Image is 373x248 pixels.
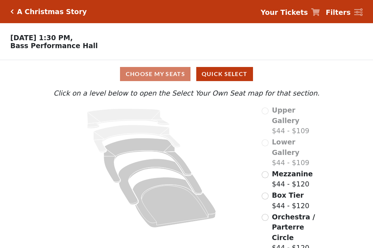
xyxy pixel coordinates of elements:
p: Click on a level below to open the Select Your Own Seat map for that section. [52,88,321,98]
span: Mezzanine [272,170,313,178]
strong: Your Tickets [261,8,308,16]
a: Click here to go back to filters [10,9,14,14]
span: Upper Gallery [272,106,299,125]
label: $44 - $120 [272,190,309,211]
span: Lower Gallery [272,138,299,156]
h5: A Christmas Story [17,8,87,16]
path: Orchestra / Parterre Circle - Seats Available: 130 [133,177,216,228]
button: Quick Select [196,67,253,81]
a: Filters [326,7,363,18]
path: Upper Gallery - Seats Available: 0 [87,109,170,129]
label: $44 - $109 [272,137,321,168]
label: $44 - $120 [272,169,313,189]
a: Your Tickets [261,7,320,18]
span: Box Tier [272,191,304,199]
strong: Filters [326,8,351,16]
path: Lower Gallery - Seats Available: 0 [94,125,181,152]
span: Orchestra / Parterre Circle [272,213,315,241]
label: $44 - $109 [272,105,321,136]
